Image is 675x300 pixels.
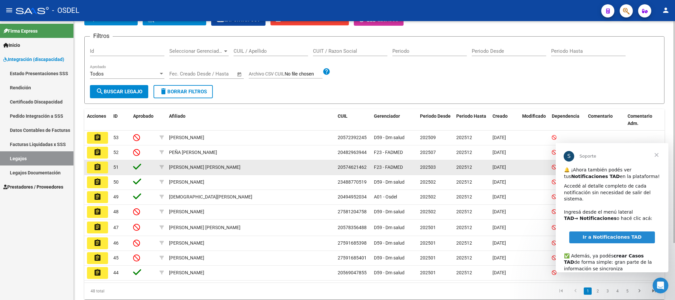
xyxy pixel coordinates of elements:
[456,165,472,170] span: 202512
[130,109,157,131] datatable-header-cell: Aprobado
[584,287,592,295] a: 1
[371,109,417,131] datatable-header-cell: Gerenciador
[549,109,585,131] datatable-header-cell: Dependencia
[338,194,367,199] span: 20494952034
[90,85,148,98] button: Buscar Legajo
[662,6,670,14] mat-icon: person
[492,194,506,199] span: [DATE]
[216,17,260,23] span: Exportar CSV
[456,113,486,119] span: Periodo Hasta
[374,135,405,140] span: D59 - Dm salud
[623,287,631,295] a: 5
[94,163,101,171] mat-icon: assignment
[202,71,234,77] input: Fecha fin
[420,255,436,260] span: 202501
[169,269,204,277] div: [PERSON_NAME]
[113,150,119,155] span: 52
[338,225,367,230] span: 20578356488
[454,109,490,131] datatable-header-cell: Periodo Hasta
[456,150,472,155] span: 202512
[628,113,652,126] span: Comentario Adm.
[492,209,506,214] span: [DATE]
[374,209,405,214] span: D59 - Dm salud
[648,287,660,295] a: go to last page
[169,239,204,247] div: [PERSON_NAME]
[113,270,119,275] span: 44
[420,240,436,246] span: 202501
[420,270,436,275] span: 202501
[84,109,111,131] datatable-header-cell: Acciones
[90,31,113,41] h3: Filtros
[84,283,199,299] div: 48 total
[420,194,436,199] span: 202502
[374,179,405,185] span: D59 - Dm salud
[492,150,506,155] span: [DATE]
[492,255,506,260] span: [DATE]
[583,285,593,297] li: page 1
[585,109,625,131] datatable-header-cell: Comentario
[338,240,367,246] span: 27591685398
[456,179,472,185] span: 202512
[492,165,506,170] span: [DATE]
[622,285,632,297] li: page 5
[520,109,549,131] datatable-header-cell: Modificado
[113,113,118,119] span: ID
[522,113,546,119] span: Modificado
[133,113,154,119] span: Aprobado
[96,89,142,95] span: Buscar Legajo
[490,109,520,131] datatable-header-cell: Creado
[94,269,101,277] mat-icon: assignment
[94,208,101,216] mat-icon: assignment
[3,183,63,191] span: Prestadores / Proveedores
[166,109,335,131] datatable-header-cell: Afiliado
[90,16,132,22] span: Crear Legajo
[285,71,323,77] input: Archivo CSV CUIL
[249,71,285,76] span: Archivo CSV CUIL
[633,287,646,295] a: go to next page
[3,42,20,49] span: Inicio
[113,225,119,230] span: 47
[87,113,106,119] span: Acciones
[612,285,622,297] li: page 4
[8,103,104,148] div: ✅ Además, ya podés de forma simple: gran parte de la información se sincroniza automáticamente y ...
[456,135,472,140] span: 202512
[323,68,330,75] mat-icon: help
[556,143,668,272] iframe: Intercom live chat mensaje
[420,165,436,170] span: 202503
[169,134,204,141] div: [PERSON_NAME]
[492,135,506,140] span: [DATE]
[5,6,13,14] mat-icon: menu
[236,71,243,78] button: Open calendar
[456,225,472,230] span: 202512
[94,134,101,141] mat-icon: assignment
[338,165,367,170] span: 20574621462
[3,27,38,35] span: Firma Express
[169,164,240,171] div: [PERSON_NAME] [PERSON_NAME]
[90,71,104,77] span: Todos
[154,85,213,98] button: Borrar Filtros
[169,254,204,262] div: [PERSON_NAME]
[113,255,119,260] span: 45
[94,193,101,201] mat-icon: assignment
[588,113,613,119] span: Comentario
[420,113,451,119] span: Periodo Desde
[374,225,405,230] span: D59 - Dm salud
[492,113,508,119] span: Creado
[456,209,472,214] span: 202512
[169,208,204,216] div: [PERSON_NAME]
[417,109,454,131] datatable-header-cell: Periodo Desde
[492,225,506,230] span: [DATE]
[113,165,119,170] span: 51
[338,255,367,260] span: 27591685401
[169,71,196,77] input: Fecha inicio
[653,278,668,293] iframe: Intercom live chat
[374,113,400,119] span: Gerenciador
[456,270,472,275] span: 202512
[492,270,506,275] span: [DATE]
[338,270,367,275] span: 20569047855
